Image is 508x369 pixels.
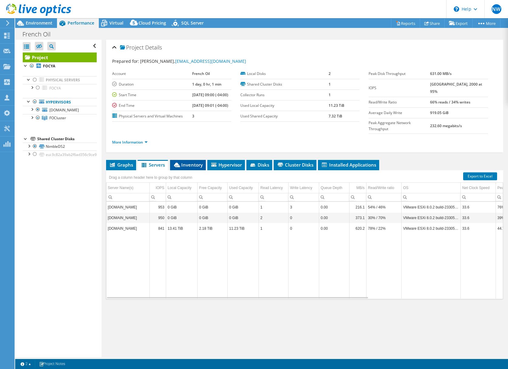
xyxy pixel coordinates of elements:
td: Column Net Clock Speed, Value 33.6 [461,202,496,212]
td: Column Used Capacity, Value 11.23 TiB [228,223,259,234]
td: Column Server Name(s), Filter cell [106,193,150,201]
div: Queue Depth [321,184,342,191]
label: End Time [112,103,192,109]
span: Performance [68,20,94,26]
td: Column Queue Depth, Value 0.00 [319,202,349,212]
td: Column Net Clock Speed, Filter cell [461,193,496,201]
a: [DOMAIN_NAME] [23,106,97,114]
svg: \n [454,6,459,12]
label: Account [112,71,192,77]
a: eui.9c82a39ab2f6ad356c9ce9004b6f3b4d [23,151,97,158]
b: FOCYA [43,63,55,69]
span: Virtual [109,20,123,26]
div: Server Name(s) [108,184,134,191]
span: Installed Applications [321,162,376,168]
div: OS [403,184,408,191]
b: 2 [329,71,331,76]
span: Details [145,44,162,51]
td: Column Read/Write ratio, Filter cell [366,193,402,201]
td: Column Local Capacity, Filter cell [166,193,198,201]
a: Share [420,19,445,28]
td: Column Read/Write ratio, Value 78% / 22% [366,223,402,234]
b: [DATE] 09:01 (-04:00) [192,103,228,108]
td: Column Net Clock Speed, Value 33.6 [461,212,496,223]
td: Column Used Capacity, Value 0 GiB [228,202,259,212]
div: IOPS [155,184,164,191]
div: Data grid [106,170,503,299]
label: Physical Servers and Virtual Machines [112,113,192,119]
b: 1 day, 0 hr, 1 min [192,82,222,87]
td: Column Queue Depth, Value 0.00 [319,223,349,234]
div: Read Latency [260,184,283,191]
span: Cluster Disks [277,162,313,168]
h1: French Oil [20,31,60,38]
td: IOPS Column [150,183,166,193]
div: Write Latency [290,184,312,191]
td: Column Read Latency, Value 1 [259,223,289,234]
td: Column Write Latency, Value 0 [289,212,319,223]
td: Column OS, Filter cell [402,193,461,201]
label: Used Local Capacity [240,103,329,109]
td: Column MB/s, Value 620.2 [349,223,366,234]
span: Disks [249,162,269,168]
td: Column Queue Depth, Value 0.00 [319,212,349,223]
label: Shared Cluster Disks [240,81,329,87]
div: Net Clock Speed [462,184,490,191]
b: 1 [329,92,331,97]
td: Column Read/Write ratio, Value 30% / 70% [366,212,402,223]
span: [DOMAIN_NAME] [49,107,79,113]
a: Physical Servers [23,76,97,84]
a: More [472,19,500,28]
b: 919.05 GiB [430,110,449,115]
a: Project Notes [35,360,69,368]
div: Drag a column header here to group by that column [108,173,194,182]
span: FOCluster [49,115,66,120]
a: NimbleDS2 [23,143,97,151]
div: Used Capacity [229,184,253,191]
td: Column Read Latency, Value 1 [259,202,289,212]
span: Project [120,45,144,51]
label: Read/Write Ratio [369,99,430,105]
td: Column IOPS, Value 950 [150,212,166,223]
td: Column Server Name(s), Value foesxi2.ad.frenchoil.com [106,202,150,212]
td: Column Free Capacity, Value 0 GiB [198,212,228,223]
a: Reports [391,19,420,28]
label: Duration [112,81,192,87]
td: Column MB/s, Value 216.1 [349,202,366,212]
span: Hypervisor [210,162,242,168]
td: Column OS, Value VMware ESXi 8.0.2 build-23305546 [402,202,461,212]
a: 2 [16,360,35,368]
label: Local Disks [240,71,329,77]
td: Column Net Clock Speed, Value 33.6 [461,223,496,234]
td: Read/Write ratio Column [366,183,402,193]
td: Column Free Capacity, Filter cell [198,193,228,201]
td: Column Local Capacity, Value 0 GiB [166,212,198,223]
td: Column MB/s, Filter cell [349,193,366,201]
label: Peak Aggregate Network Throughput [369,120,430,132]
b: 631.00 MB/s [430,71,452,76]
td: Local Capacity Column [166,183,198,193]
b: 3 [192,113,194,119]
a: More Information [112,140,148,145]
td: Column OS, Value VMware ESXi 8.0.2 build-23305546 [402,223,461,234]
label: Peak Disk Throughput [369,71,430,77]
td: Column Server Name(s), Value foesxidr.ad.frenchoil.com [106,223,150,234]
td: Column MB/s, Value 373.1 [349,212,366,223]
span: Cloud Pricing [139,20,166,26]
td: Column Local Capacity, Value 13.41 TiB [166,223,198,234]
a: [EMAIL_ADDRESS][DOMAIN_NAME] [175,58,246,64]
td: Column Write Latency, Value 0 [289,223,319,234]
td: OS Column [402,183,461,193]
span: [PERSON_NAME], [140,58,246,64]
td: Queue Depth Column [319,183,349,193]
td: Column Read/Write ratio, Value 54% / 46% [366,202,402,212]
a: FOCYA [23,84,97,92]
b: 7.32 TiB [329,113,342,119]
td: Column Used Capacity, Value 0 GiB [228,212,259,223]
b: 1 [329,82,331,87]
span: Servers [141,162,165,168]
a: Export to Excel [463,172,497,180]
a: FOCYA [23,62,97,70]
td: Column Read Latency, Filter cell [259,193,289,201]
td: Column Read Latency, Value 2 [259,212,289,223]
